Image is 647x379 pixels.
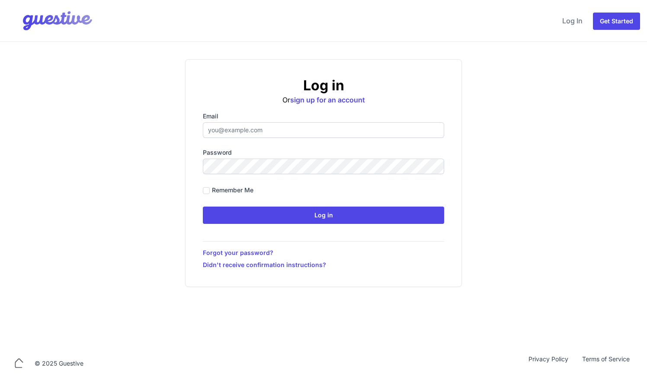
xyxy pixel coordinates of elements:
a: Log In [559,10,586,31]
div: © 2025 Guestive [35,359,83,368]
input: Log in [203,207,444,224]
h2: Log in [203,77,444,94]
label: Remember me [212,186,253,194]
img: Your Company [7,3,94,38]
div: Or [203,77,444,105]
a: Terms of Service [575,355,637,372]
label: Password [203,148,444,157]
label: Email [203,112,444,121]
a: Didn't receive confirmation instructions? [203,261,444,269]
a: Forgot your password? [203,248,444,257]
a: sign up for an account [290,96,365,104]
input: you@example.com [203,122,444,138]
a: Privacy Policy [522,355,575,372]
a: Get Started [593,13,640,30]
